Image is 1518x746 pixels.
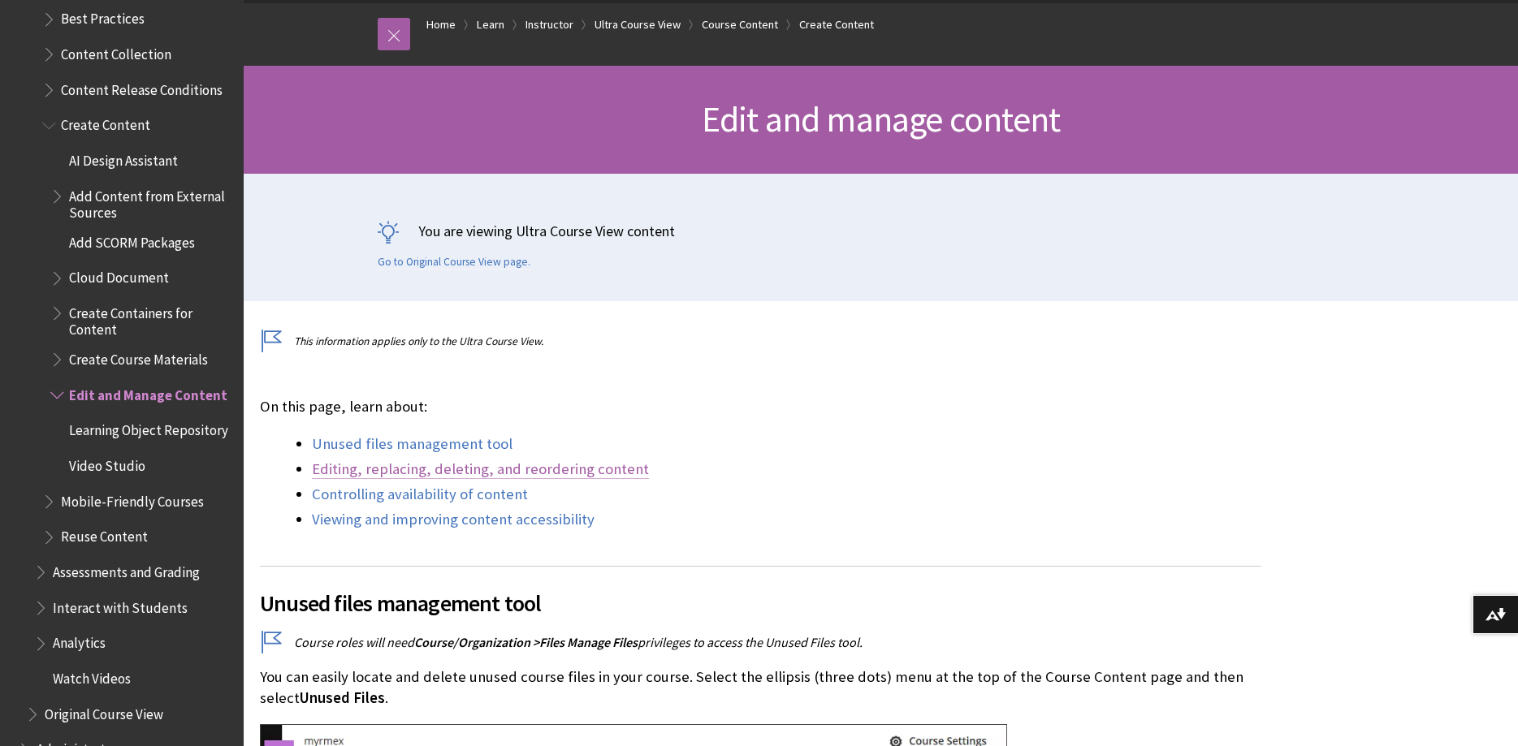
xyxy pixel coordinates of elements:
[414,634,638,650] span: Course/Organization >Files Manage Files
[61,488,204,510] span: Mobile-Friendly Courses
[260,633,1261,651] p: Course roles will need privileges to access the Unused Files tool.
[61,524,148,545] span: Reuse Content
[69,417,228,439] span: Learning Object Repository
[69,346,208,368] span: Create Course Materials
[525,15,573,35] a: Instructor
[61,76,223,98] span: Content Release Conditions
[53,630,106,652] span: Analytics
[312,434,512,454] a: Unused files management tool
[702,97,1061,141] span: Edit and manage content
[69,382,227,403] span: Edit and Manage Content
[69,147,178,169] span: AI Design Assistant
[61,6,145,28] span: Best Practices
[69,265,169,287] span: Cloud Document
[312,510,595,529] a: Viewing and improving content accessibility
[69,229,195,251] span: Add SCORM Packages
[477,15,504,35] a: Learn
[69,300,232,338] span: Create Containers for Content
[312,459,649,479] a: Editing, replacing, deleting, and reordering content
[260,586,1261,620] span: Unused files management tool
[378,255,530,270] a: Go to Original Course View page.
[53,594,188,616] span: Interact with Students
[260,334,1261,349] p: This information applies only to the Ultra Course View.
[53,558,200,580] span: Assessments and Grading
[702,15,778,35] a: Course Content
[61,41,171,63] span: Content Collection
[426,15,456,35] a: Home
[53,665,131,687] span: Watch Videos
[260,396,1261,417] p: On this page, learn about:
[378,221,1385,241] p: You are viewing Ultra Course View content
[61,112,150,134] span: Create Content
[300,688,385,707] span: Unused Files
[69,183,232,221] span: Add Content from External Sources
[312,485,528,504] a: Controlling availability of content
[69,452,145,474] span: Video Studio
[45,701,163,722] span: Original Course View
[799,15,874,35] a: Create Content
[595,15,681,35] a: Ultra Course View
[260,666,1261,709] p: You can easily locate and delete unused course files in your course. Select the ellipsis (three d...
